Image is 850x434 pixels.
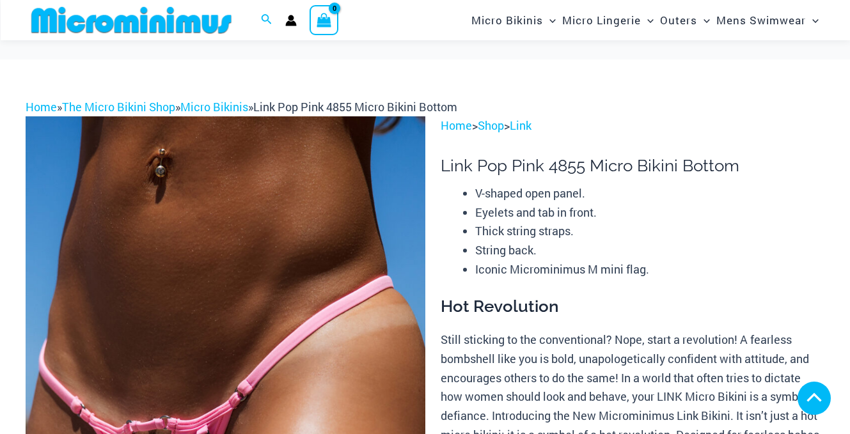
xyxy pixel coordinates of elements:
span: » » » [26,99,457,114]
nav: Site Navigation [466,2,824,38]
h1: Link Pop Pink 4855 Micro Bikini Bottom [441,156,824,176]
li: Thick string straps. [475,222,824,241]
li: V-shaped open panel. [475,184,824,203]
span: Menu Toggle [697,4,710,36]
li: Eyelets and tab in front. [475,203,824,222]
p: > > [441,116,824,136]
img: MM SHOP LOGO FLAT [26,6,237,35]
a: View Shopping Cart, empty [310,5,339,35]
a: Micro LingerieMenu ToggleMenu Toggle [559,4,657,36]
span: Micro Bikinis [471,4,543,36]
a: OutersMenu ToggleMenu Toggle [657,4,713,36]
span: Micro Lingerie [562,4,641,36]
a: Account icon link [285,15,297,26]
li: Iconic Microminimus M mini flag. [475,260,824,279]
span: Menu Toggle [543,4,556,36]
a: The Micro Bikini Shop [62,99,175,114]
a: Micro BikinisMenu ToggleMenu Toggle [468,4,559,36]
span: Link Pop Pink 4855 Micro Bikini Bottom [253,99,457,114]
a: Link [510,118,531,133]
li: String back. [475,241,824,260]
a: Home [441,118,472,133]
h3: Hot Revolution [441,296,824,318]
span: Menu Toggle [806,4,819,36]
a: Mens SwimwearMenu ToggleMenu Toggle [713,4,822,36]
a: Shop [478,118,504,133]
a: Search icon link [261,12,272,29]
span: Menu Toggle [641,4,654,36]
a: Home [26,99,57,114]
span: Mens Swimwear [716,4,806,36]
a: Micro Bikinis [180,99,248,114]
span: Outers [660,4,697,36]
